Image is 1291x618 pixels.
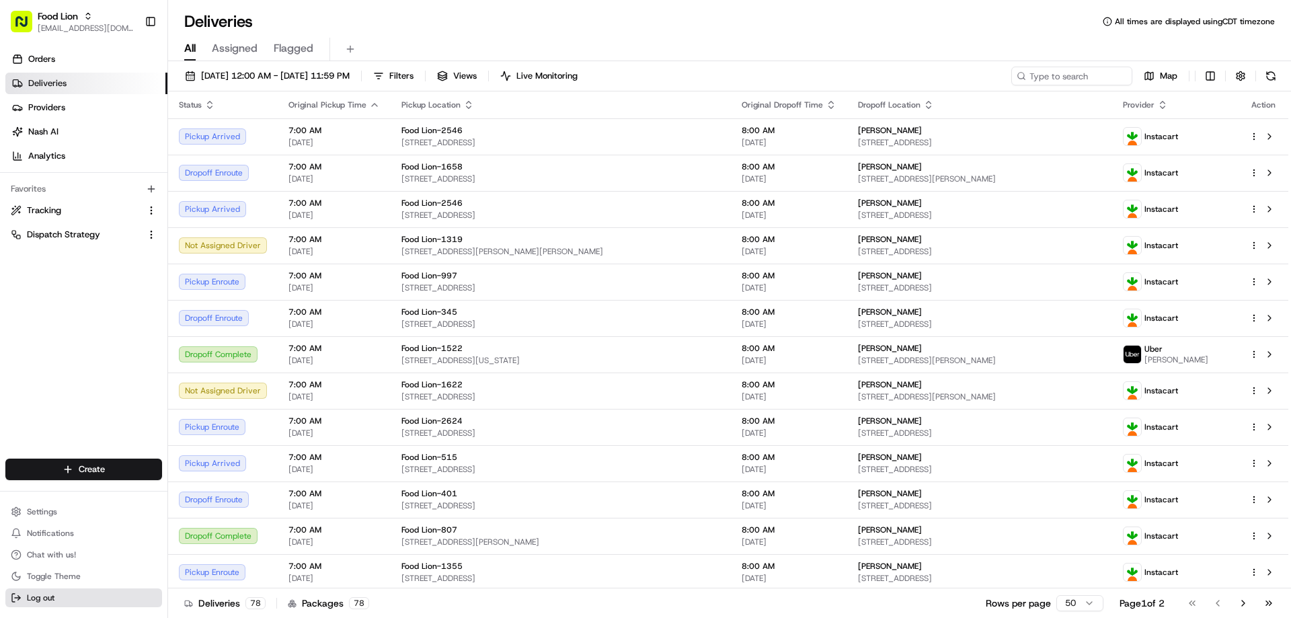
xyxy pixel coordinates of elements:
span: 7:00 AM [288,125,380,136]
button: Log out [5,588,162,607]
span: [DATE] [288,246,380,257]
img: profile_instacart_ahold_partner.png [1124,455,1141,472]
span: Food Lion-1355 [401,561,463,572]
span: [STREET_ADDRESS][PERSON_NAME] [858,391,1101,402]
span: Food Lion-345 [401,307,457,317]
span: [STREET_ADDRESS][PERSON_NAME] [401,537,720,547]
span: [DATE] [288,537,380,547]
span: Create [79,463,105,475]
a: Analytics [5,145,167,167]
span: [PERSON_NAME] [858,561,922,572]
a: 💻API Documentation [108,190,221,214]
button: [EMAIL_ADDRESS][DOMAIN_NAME] [38,23,134,34]
span: Food Lion-401 [401,488,457,499]
span: Pylon [134,228,163,238]
span: Toggle Theme [27,571,81,582]
span: Knowledge Base [27,195,103,208]
span: Original Pickup Time [288,100,366,110]
span: [STREET_ADDRESS] [858,137,1101,148]
div: Deliveries [184,596,266,610]
button: Live Monitoring [494,67,584,85]
div: 💻 [114,196,124,207]
span: Analytics [28,150,65,162]
span: Settings [27,506,57,517]
span: Instacart [1144,422,1178,432]
div: Action [1249,100,1278,110]
span: [DATE] [288,282,380,293]
img: profile_instacart_ahold_partner.png [1124,273,1141,291]
span: [PERSON_NAME] [858,234,922,245]
span: Tracking [27,204,61,217]
span: [PERSON_NAME] [858,452,922,463]
img: profile_instacart_ahold_partner.png [1124,237,1141,254]
span: [DATE] [742,282,836,293]
button: Map [1138,67,1183,85]
span: 7:00 AM [288,234,380,245]
span: Instacart [1144,276,1178,287]
button: Filters [367,67,420,85]
span: Provider [1123,100,1155,110]
span: [DATE] [742,573,836,584]
button: Food Lion [38,9,78,23]
span: Instacart [1144,167,1178,178]
span: 8:00 AM [742,452,836,463]
span: Pickup Location [401,100,461,110]
div: 78 [349,597,369,609]
span: 8:00 AM [742,343,836,354]
span: 7:00 AM [288,198,380,208]
span: Instacart [1144,494,1178,505]
span: [STREET_ADDRESS] [401,500,720,511]
span: [STREET_ADDRESS] [858,210,1101,221]
span: Instacart [1144,531,1178,541]
img: profile_instacart_ahold_partner.png [1124,564,1141,581]
h1: Deliveries [184,11,253,32]
span: Providers [28,102,65,114]
span: [STREET_ADDRESS][PERSON_NAME] [858,173,1101,184]
span: [PERSON_NAME] [858,416,922,426]
img: profile_uber_ahold_partner.png [1124,346,1141,363]
span: All [184,40,196,56]
input: Type to search [1011,67,1132,85]
span: 7:00 AM [288,379,380,390]
span: Food Lion-2624 [401,416,463,426]
span: [PERSON_NAME] [858,161,922,172]
span: [STREET_ADDRESS] [858,464,1101,475]
img: profile_instacart_ahold_partner.png [1124,164,1141,182]
span: [DATE] [288,355,380,366]
span: [DATE] [742,355,836,366]
span: 7:00 AM [288,270,380,281]
div: 📗 [13,196,24,207]
span: [DATE] [742,319,836,330]
span: [STREET_ADDRESS] [401,428,720,438]
span: [STREET_ADDRESS] [401,173,720,184]
p: Rows per page [986,596,1051,610]
span: Uber [1144,344,1163,354]
span: Live Monitoring [516,70,578,82]
a: Providers [5,97,167,118]
span: Food Lion-807 [401,525,457,535]
span: [PERSON_NAME] [858,270,922,281]
span: [DATE] [742,246,836,257]
button: Chat with us! [5,545,162,564]
span: [DATE] [742,500,836,511]
img: profile_instacart_ahold_partner.png [1124,491,1141,508]
span: 8:00 AM [742,307,836,317]
span: 8:00 AM [742,488,836,499]
span: [DATE] [742,428,836,438]
div: Page 1 of 2 [1120,596,1165,610]
span: [DATE] [742,210,836,221]
span: 7:00 AM [288,161,380,172]
a: Powered byPylon [95,227,163,238]
span: [DATE] [288,428,380,438]
a: Dispatch Strategy [11,229,141,241]
span: [PERSON_NAME] [858,379,922,390]
span: 8:00 AM [742,234,836,245]
button: Views [431,67,483,85]
span: 8:00 AM [742,561,836,572]
span: Food Lion-2546 [401,198,463,208]
span: [STREET_ADDRESS][PERSON_NAME][PERSON_NAME] [401,246,720,257]
div: Start new chat [46,128,221,142]
span: [STREET_ADDRESS] [858,319,1101,330]
span: [STREET_ADDRESS] [401,210,720,221]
